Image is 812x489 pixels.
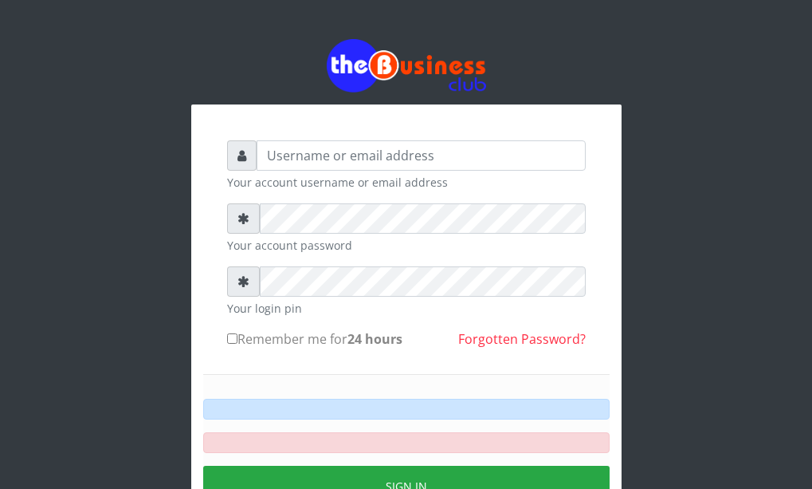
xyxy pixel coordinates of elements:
[227,174,586,191] small: Your account username or email address
[257,140,586,171] input: Username or email address
[347,330,402,348] b: 24 hours
[458,330,586,348] a: Forgotten Password?
[227,237,586,254] small: Your account password
[227,329,402,349] label: Remember me for
[227,300,586,317] small: Your login pin
[227,333,237,344] input: Remember me for24 hours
